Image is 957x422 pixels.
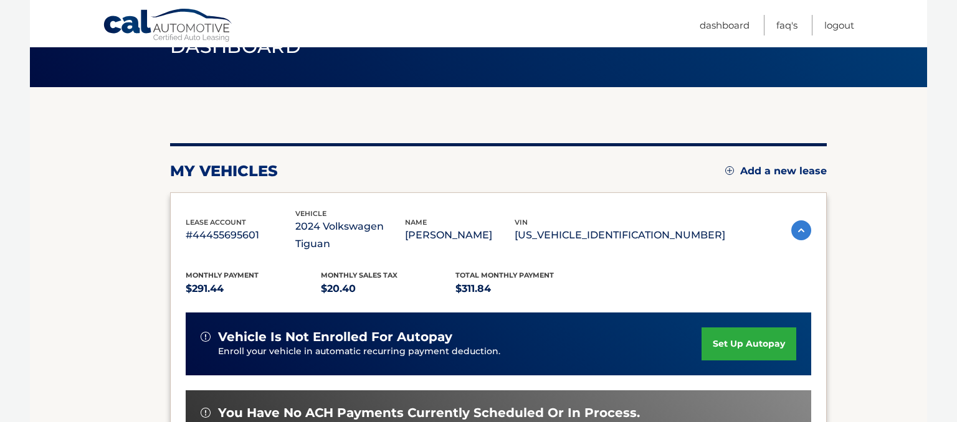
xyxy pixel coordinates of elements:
[515,227,725,244] p: [US_VEHICLE_IDENTIFICATION_NUMBER]
[201,332,211,342] img: alert-white.svg
[515,218,528,227] span: vin
[186,271,259,279] span: Monthly Payment
[725,165,827,177] a: Add a new lease
[218,329,452,345] span: vehicle is not enrolled for autopay
[702,327,796,360] a: set up autopay
[103,8,234,44] a: Cal Automotive
[321,271,398,279] span: Monthly sales Tax
[405,227,515,244] p: [PERSON_NAME]
[321,280,456,298] p: $20.40
[791,220,811,240] img: accordion-active.svg
[170,162,278,181] h2: my vehicles
[405,218,427,227] span: name
[201,408,211,418] img: alert-white.svg
[186,227,295,244] p: #44455695601
[776,15,797,35] a: FAQ's
[295,209,326,218] span: vehicle
[455,280,591,298] p: $311.84
[824,15,854,35] a: Logout
[700,15,750,35] a: Dashboard
[295,218,405,253] p: 2024 Volkswagen Tiguan
[218,405,640,421] span: You have no ACH payments currently scheduled or in process.
[725,166,734,175] img: add.svg
[455,271,554,279] span: Total Monthly Payment
[186,218,246,227] span: lease account
[186,280,321,298] p: $291.44
[218,345,702,359] p: Enroll your vehicle in automatic recurring payment deduction.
